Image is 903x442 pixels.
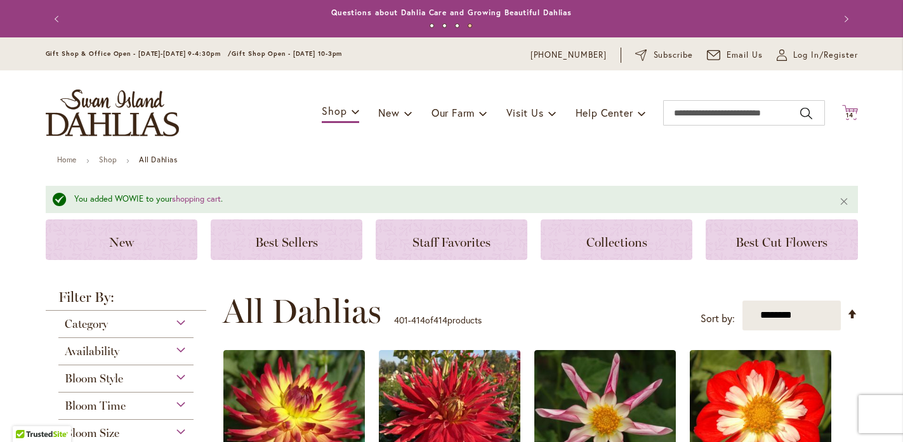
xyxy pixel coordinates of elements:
button: Next [833,6,858,32]
a: Best Cut Flowers [706,219,857,260]
span: All Dahlias [223,292,381,330]
span: Gift Shop & Office Open - [DATE]-[DATE] 9-4:30pm / [46,49,232,58]
button: 14 [842,105,858,122]
button: 3 of 4 [455,23,459,28]
button: 4 of 4 [468,23,472,28]
span: 14 [846,111,854,119]
span: Visit Us [506,106,543,119]
span: Collections [586,235,647,250]
a: Questions about Dahlia Care and Growing Beautiful Dahlias [331,8,572,17]
button: 2 of 4 [442,23,447,28]
span: Our Farm [432,106,475,119]
span: Bloom Style [65,372,123,386]
a: store logo [46,89,179,136]
button: Previous [46,6,71,32]
button: 1 of 4 [430,23,434,28]
span: Shop [322,104,346,117]
span: Best Cut Flowers [735,235,827,250]
span: 414 [411,314,425,326]
a: Staff Favorites [376,219,527,260]
span: 414 [433,314,447,326]
span: Staff Favorites [412,235,491,250]
span: Email Us [727,49,763,62]
span: Log In/Register [793,49,858,62]
a: Subscribe [635,49,693,62]
a: Best Sellers [211,219,362,260]
span: Best Sellers [255,235,318,250]
label: Sort by: [701,307,735,330]
span: Bloom Time [65,399,126,413]
span: Subscribe [654,49,694,62]
span: New [109,235,134,250]
a: New [46,219,197,260]
a: Log In/Register [777,49,858,62]
a: Collections [541,219,692,260]
span: Bloom Size [65,426,119,440]
span: Gift Shop Open - [DATE] 10-3pm [232,49,342,58]
iframe: Launch Accessibility Center [10,397,45,432]
span: 401 [394,314,408,326]
strong: All Dahlias [139,155,178,164]
p: - of products [394,310,482,330]
span: Help Center [576,106,633,119]
div: You added WOWIE to your . [74,193,820,205]
a: Home [57,155,77,164]
strong: Filter By: [46,290,207,311]
span: Category [65,317,108,331]
a: Email Us [707,49,763,62]
span: Availability [65,344,119,358]
a: shopping cart [172,193,221,204]
a: Shop [99,155,117,164]
span: New [378,106,399,119]
a: [PHONE_NUMBER] [531,49,607,62]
